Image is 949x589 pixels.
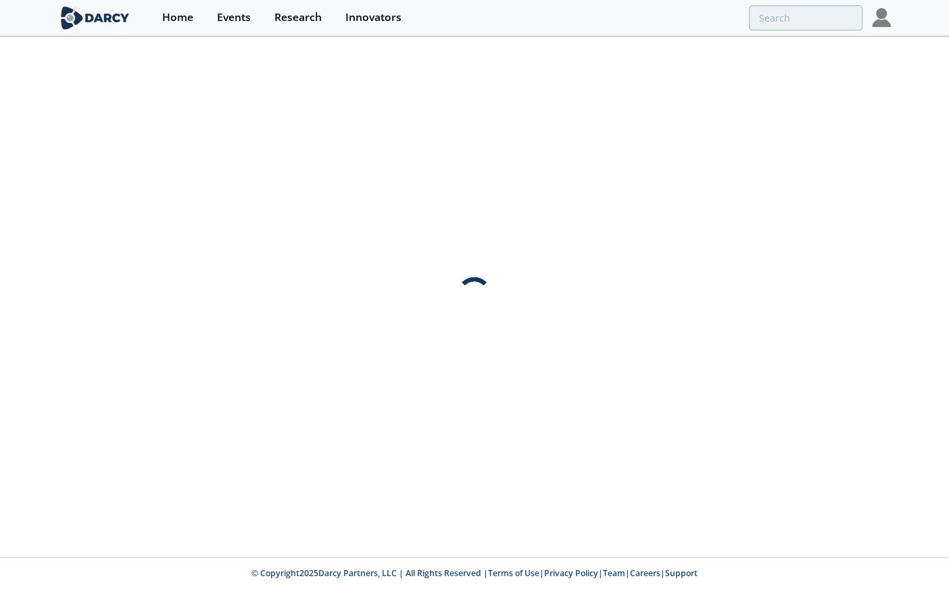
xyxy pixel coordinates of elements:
a: Careers [630,567,660,579]
img: logo-wide.svg [58,6,132,30]
div: Innovators [345,12,401,23]
div: Research [274,12,322,23]
a: Terms of Use [488,567,539,579]
p: © Copyright 2025 Darcy Partners, LLC | All Rights Reserved | | | | | [61,567,888,580]
a: Support [665,567,698,579]
input: Advanced Search [749,5,862,30]
div: Home [162,12,193,23]
a: Privacy Policy [544,567,598,579]
div: Events [217,12,251,23]
img: Profile [872,8,891,27]
a: Team [603,567,625,579]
